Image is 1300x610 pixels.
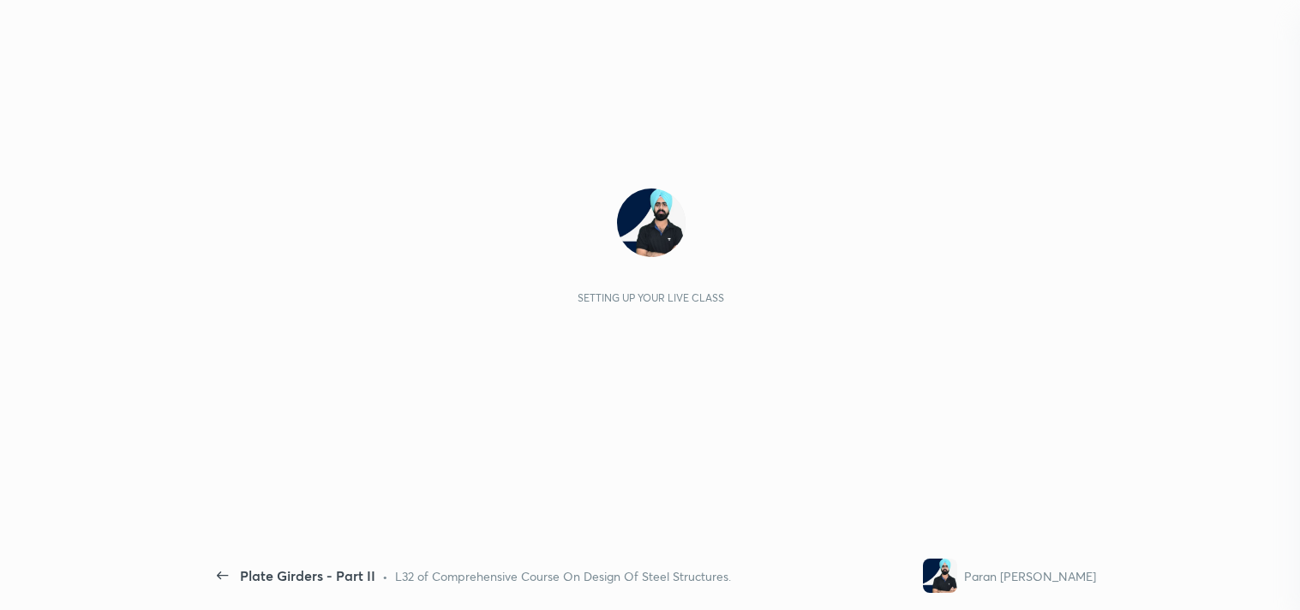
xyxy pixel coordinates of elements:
div: Plate Girders - Part II [240,565,375,586]
img: bb0fa125db344831bf5d12566d8c4e6c.jpg [923,559,957,593]
img: bb0fa125db344831bf5d12566d8c4e6c.jpg [617,188,686,257]
div: Paran [PERSON_NAME] [964,567,1096,585]
div: L32 of Comprehensive Course On Design Of Steel Structures. [395,567,731,585]
div: Setting up your live class [578,291,724,304]
div: • [382,567,388,585]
